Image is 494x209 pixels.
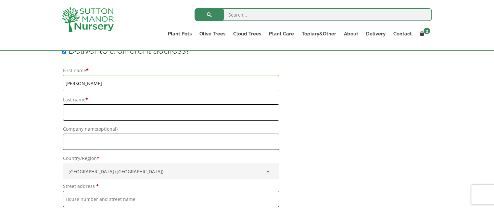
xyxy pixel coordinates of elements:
img: logo [62,7,114,32]
a: Contact [389,29,415,38]
a: Plant Pots [164,29,196,38]
input: Search... [195,8,432,21]
label: Street address [63,182,279,191]
input: House number and street name [63,191,279,207]
label: Country/Region [63,154,279,163]
a: About [340,29,362,38]
label: Last name [63,95,279,104]
label: Company name [63,124,279,134]
a: Olive Trees [196,29,229,38]
a: Delivery [362,29,389,38]
input: Deliver to a different address? [62,49,66,54]
a: Plant Care [265,29,298,38]
span: Country/Region [63,163,279,179]
span: 3 [424,28,430,34]
a: Cloud Trees [229,29,265,38]
span: United Kingdom (UK) [66,166,276,177]
a: 3 [415,29,432,38]
label: First name [63,66,279,75]
a: Topiary&Other [298,29,340,38]
span: (optional) [97,126,118,132]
